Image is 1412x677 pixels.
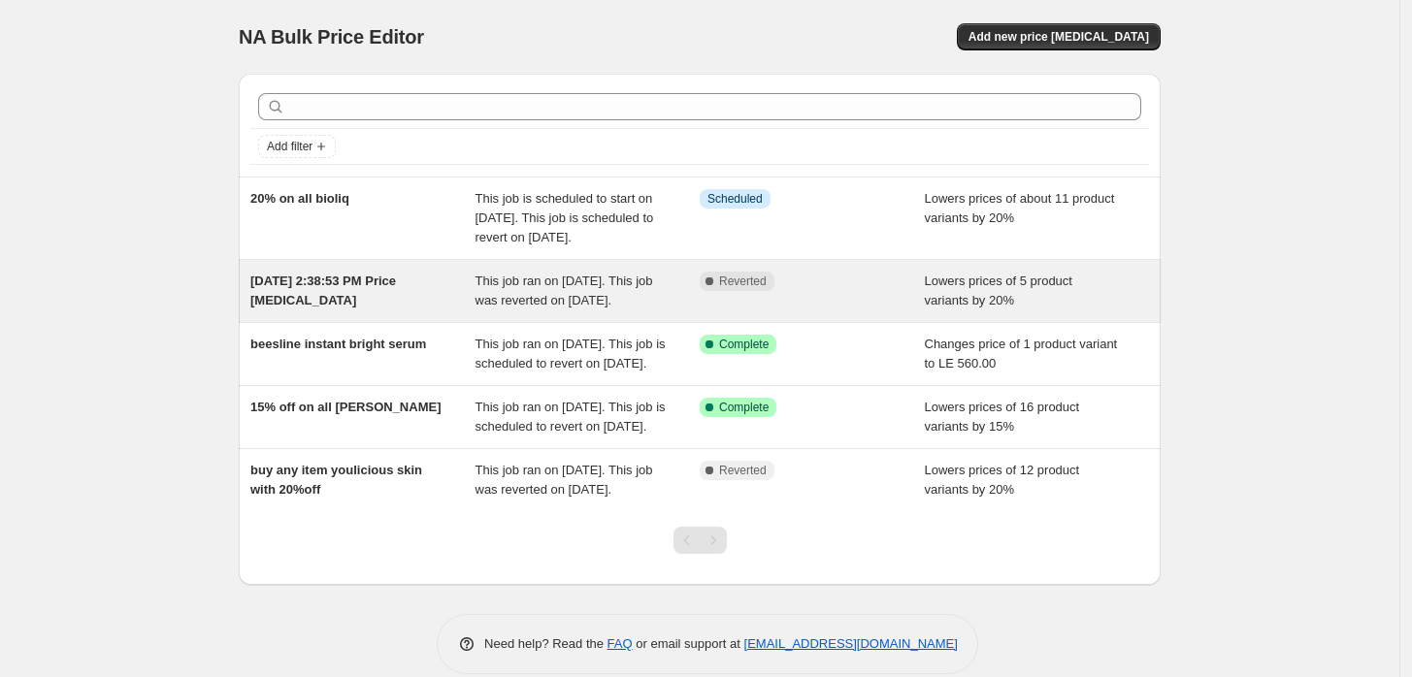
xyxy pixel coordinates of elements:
span: Add filter [267,139,312,154]
span: This job ran on [DATE]. This job was reverted on [DATE]. [476,463,653,497]
span: Complete [719,400,769,415]
nav: Pagination [673,527,727,554]
span: Need help? Read the [484,636,607,651]
span: Reverted [719,274,767,289]
span: This job is scheduled to start on [DATE]. This job is scheduled to revert on [DATE]. [476,191,654,244]
span: buy any item youlicious skin with 20%off [250,463,422,497]
span: Changes price of 1 product variant to LE 560.00 [925,337,1118,371]
span: NA Bulk Price Editor [239,26,424,48]
span: Scheduled [707,191,763,207]
span: beesline instant bright serum [250,337,426,351]
button: Add new price [MEDICAL_DATA] [957,23,1161,50]
span: This job ran on [DATE]. This job is scheduled to revert on [DATE]. [476,400,666,434]
span: 15% off on all [PERSON_NAME] [250,400,441,414]
span: Lowers prices of 16 product variants by 15% [925,400,1080,434]
span: Reverted [719,463,767,478]
button: Add filter [258,135,336,158]
span: This job ran on [DATE]. This job was reverted on [DATE]. [476,274,653,307]
span: Lowers prices of 12 product variants by 20% [925,463,1080,497]
span: Lowers prices of about 11 product variants by 20% [925,191,1115,225]
span: or email support at [633,636,744,651]
a: FAQ [607,636,633,651]
span: 20% on all bioliq [250,191,349,206]
span: Complete [719,337,769,352]
span: [DATE] 2:38:53 PM Price [MEDICAL_DATA] [250,274,396,307]
a: [EMAIL_ADDRESS][DOMAIN_NAME] [744,636,958,651]
span: Lowers prices of 5 product variants by 20% [925,274,1072,307]
span: This job ran on [DATE]. This job is scheduled to revert on [DATE]. [476,337,666,371]
span: Add new price [MEDICAL_DATA] [969,29,1149,45]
